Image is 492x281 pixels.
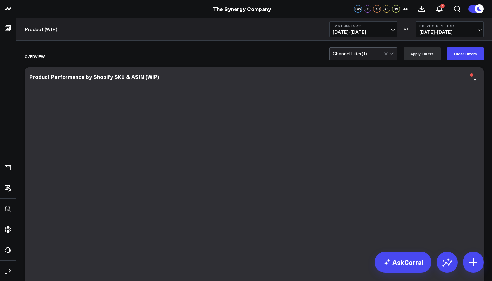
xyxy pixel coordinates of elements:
[392,5,400,13] div: SS
[401,27,412,31] div: VS
[333,30,394,35] span: [DATE] - [DATE]
[329,21,397,37] button: Last 365 Days[DATE]-[DATE]
[440,4,445,8] div: 4
[383,5,390,13] div: AS
[354,5,362,13] div: DW
[333,51,367,56] div: Channel Filter ( 1 )
[419,30,480,35] span: [DATE] - [DATE]
[213,5,271,12] a: The Synergy Company
[25,26,57,33] a: Product (WIP)
[25,49,45,64] div: Overview
[373,5,381,13] div: DC
[375,252,431,273] a: AskCorral
[364,5,371,13] div: CS
[419,24,480,28] b: Previous Period
[404,47,441,60] button: Apply Filters
[402,5,409,13] button: +6
[333,24,394,28] b: Last 365 Days
[416,21,484,37] button: Previous Period[DATE]-[DATE]
[447,47,484,60] button: Clear Filters
[403,7,408,11] span: + 6
[29,73,159,80] div: Product Performance by Shopify SKU & ASIN (WIP)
